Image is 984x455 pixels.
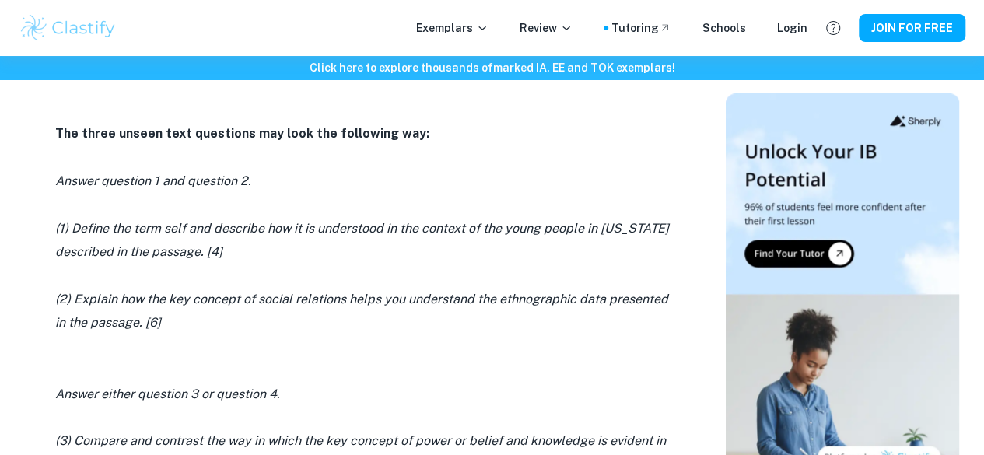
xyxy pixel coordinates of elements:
i: Answer either question 3 or question 4. [55,387,280,401]
p: Exemplars [416,19,488,37]
strong: The three unseen text questions may look the following way: [55,126,429,141]
button: JOIN FOR FREE [859,14,965,42]
i: Answer question 1 and question 2. [55,173,251,188]
button: Help and Feedback [820,15,846,41]
a: Tutoring [611,19,671,37]
p: Review [520,19,573,37]
h6: Click here to explore thousands of marked IA, EE and TOK exemplars ! [3,59,981,76]
a: Schools [702,19,746,37]
i: (1) Define the term self and describe how it is understood in the context of the young people in ... [55,221,669,259]
i: (2) Explain how the key concept of social relations helps you understand the ethnographic data pr... [55,292,668,330]
a: Login [777,19,807,37]
img: Clastify logo [19,12,117,44]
